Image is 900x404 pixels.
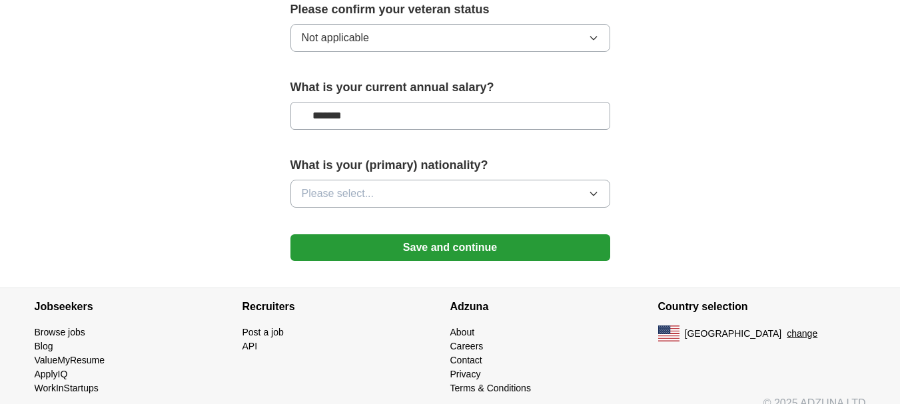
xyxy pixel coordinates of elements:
[302,186,374,202] span: Please select...
[450,369,481,379] a: Privacy
[35,369,68,379] a: ApplyIQ
[290,24,610,52] button: Not applicable
[787,327,817,341] button: change
[450,327,475,337] a: About
[290,156,610,174] label: What is your (primary) nationality?
[35,355,105,365] a: ValueMyResume
[242,327,284,337] a: Post a job
[35,383,99,393] a: WorkInStartups
[290,1,610,19] label: Please confirm your veteran status
[242,341,258,351] a: API
[450,341,484,351] a: Careers
[35,327,85,337] a: Browse jobs
[658,288,866,325] h4: Country selection
[658,325,679,341] img: US flag
[290,180,610,208] button: Please select...
[685,327,782,341] span: [GEOGRAPHIC_DATA]
[450,355,482,365] a: Contact
[290,79,610,97] label: What is your current annual salary?
[450,383,531,393] a: Terms & Conditions
[290,234,610,261] button: Save and continue
[302,30,369,46] span: Not applicable
[35,341,53,351] a: Blog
